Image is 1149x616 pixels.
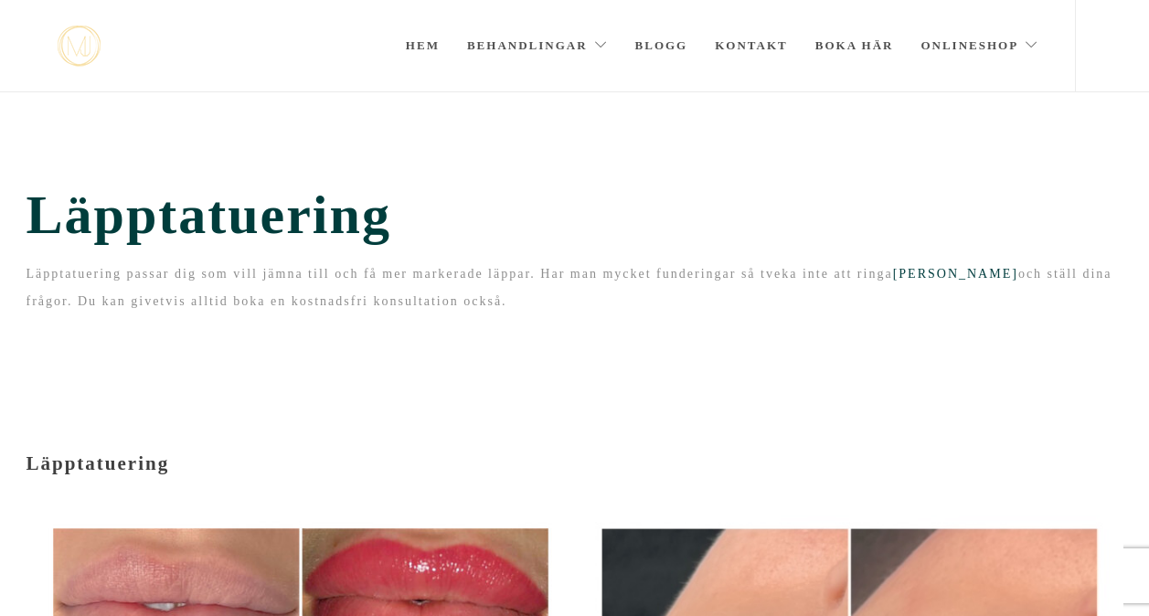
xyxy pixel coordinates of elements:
p: Läpptatuering passar dig som vill jämna till och få mer markerade läppar. Har man mycket funderin... [27,260,1123,315]
span: Läpptatuering [27,452,170,474]
span: Läpptatuering [27,184,1123,247]
img: mjstudio [58,26,101,67]
a: [PERSON_NAME] [893,267,1018,281]
a: mjstudio mjstudio mjstudio [58,26,101,67]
